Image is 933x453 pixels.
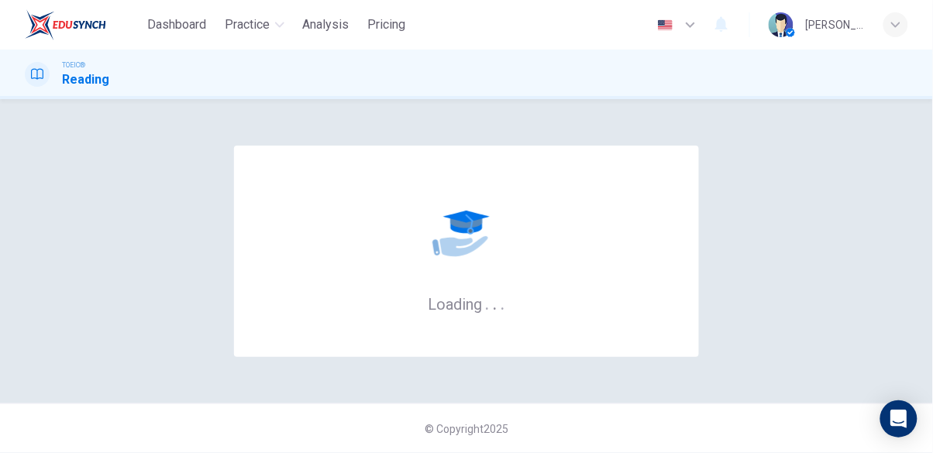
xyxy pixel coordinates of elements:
span: Analysis [303,15,349,34]
span: TOEIC® [62,60,85,70]
button: Practice [219,11,291,39]
a: EduSynch logo [25,9,142,40]
span: Pricing [368,15,406,34]
span: © Copyright 2025 [425,423,508,435]
h1: Reading [62,70,109,89]
h6: . [484,290,490,315]
div: Open Intercom Messenger [880,400,918,438]
img: EduSynch logo [25,9,106,40]
button: Dashboard [142,11,213,39]
span: Practice [226,15,270,34]
img: en [656,19,675,31]
h6: . [492,290,497,315]
button: Pricing [362,11,412,39]
h6: Loading [428,293,505,314]
div: [PERSON_NAME] [806,15,865,34]
h6: . [500,290,505,315]
button: Analysis [297,11,356,39]
img: Profile picture [769,12,794,37]
span: Dashboard [148,15,207,34]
